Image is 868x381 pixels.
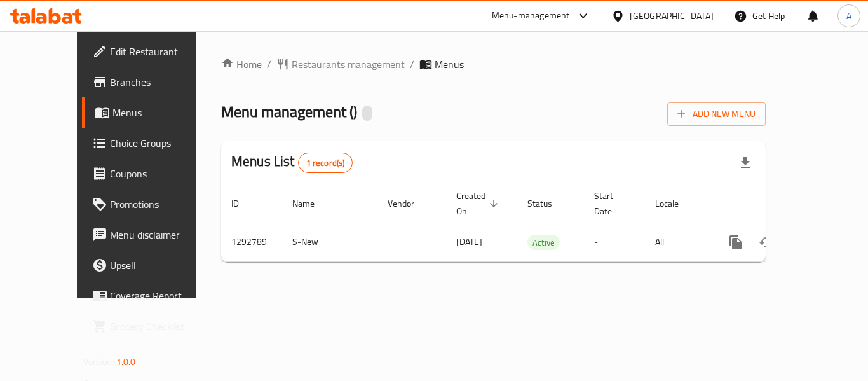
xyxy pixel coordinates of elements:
[231,196,255,211] span: ID
[298,153,353,173] div: Total records count
[388,196,431,211] span: Vendor
[655,196,695,211] span: Locale
[116,354,136,370] span: 1.0.0
[456,233,482,250] span: [DATE]
[677,106,756,122] span: Add New Menu
[110,74,212,90] span: Branches
[527,235,560,250] span: Active
[594,188,630,219] span: Start Date
[751,227,782,258] button: Change Status
[282,223,377,261] td: S-New
[231,152,353,173] h2: Menus List
[276,57,405,72] a: Restaurants management
[410,57,414,72] li: /
[110,197,212,212] span: Promotions
[292,196,331,211] span: Name
[710,184,853,223] th: Actions
[667,102,766,126] button: Add New Menu
[721,227,751,258] button: more
[299,157,353,169] span: 1 record(s)
[110,288,212,303] span: Coverage Report
[110,44,212,59] span: Edit Restaurant
[110,166,212,181] span: Coupons
[435,57,464,72] span: Menus
[82,158,222,189] a: Coupons
[112,105,212,120] span: Menus
[292,57,405,72] span: Restaurants management
[110,135,212,151] span: Choice Groups
[221,184,853,262] table: enhanced table
[492,8,570,24] div: Menu-management
[82,281,222,311] a: Coverage Report
[82,311,222,342] a: Grocery Checklist
[82,67,222,97] a: Branches
[630,9,714,23] div: [GEOGRAPHIC_DATA]
[221,57,262,72] a: Home
[846,9,851,23] span: A
[82,128,222,158] a: Choice Groups
[82,250,222,281] a: Upsell
[267,57,271,72] li: /
[110,319,212,334] span: Grocery Checklist
[110,227,212,242] span: Menu disclaimer
[221,97,357,126] span: Menu management ( )
[82,189,222,219] a: Promotions
[82,219,222,250] a: Menu disclaimer
[83,354,114,370] span: Version:
[527,196,569,211] span: Status
[221,223,282,261] td: 1292789
[730,148,761,178] div: Export file
[456,188,502,219] span: Created On
[82,97,222,128] a: Menus
[110,258,212,273] span: Upsell
[584,223,645,261] td: -
[645,223,710,261] td: All
[82,36,222,67] a: Edit Restaurant
[221,57,766,72] nav: breadcrumb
